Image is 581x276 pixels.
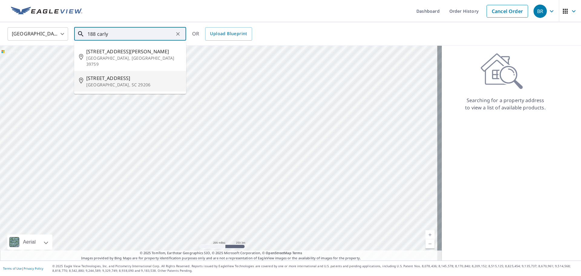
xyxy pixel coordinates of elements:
[266,251,291,255] a: OpenStreetMap
[292,251,302,255] a: Terms
[533,5,547,18] div: BR
[210,30,247,38] span: Upload Blueprint
[487,5,528,18] a: Cancel Order
[8,25,68,42] div: [GEOGRAPHIC_DATA]
[86,82,181,88] p: [GEOGRAPHIC_DATA], SC 29206
[7,234,52,250] div: Aerial
[21,234,38,250] div: Aerial
[140,251,302,256] span: © 2025 TomTom, Earthstar Geographics SIO, © 2025 Microsoft Corporation, ©
[425,239,435,248] a: Current Level 5, Zoom Out
[192,27,252,41] div: OR
[425,230,435,239] a: Current Level 5, Zoom In
[86,75,181,82] span: [STREET_ADDRESS]
[24,266,43,271] a: Privacy Policy
[86,55,181,67] p: [GEOGRAPHIC_DATA], [GEOGRAPHIC_DATA] 39759
[11,7,82,16] img: EV Logo
[3,267,43,270] p: |
[174,30,182,38] button: Clear
[205,27,252,41] a: Upload Blueprint
[52,264,578,273] p: © 2025 Eagle View Technologies, Inc. and Pictometry International Corp. All Rights Reserved. Repo...
[87,25,174,42] input: Search by address or latitude-longitude
[86,48,181,55] span: [STREET_ADDRESS][PERSON_NAME]
[3,266,22,271] a: Terms of Use
[465,97,546,111] p: Searching for a property address to view a list of available products.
